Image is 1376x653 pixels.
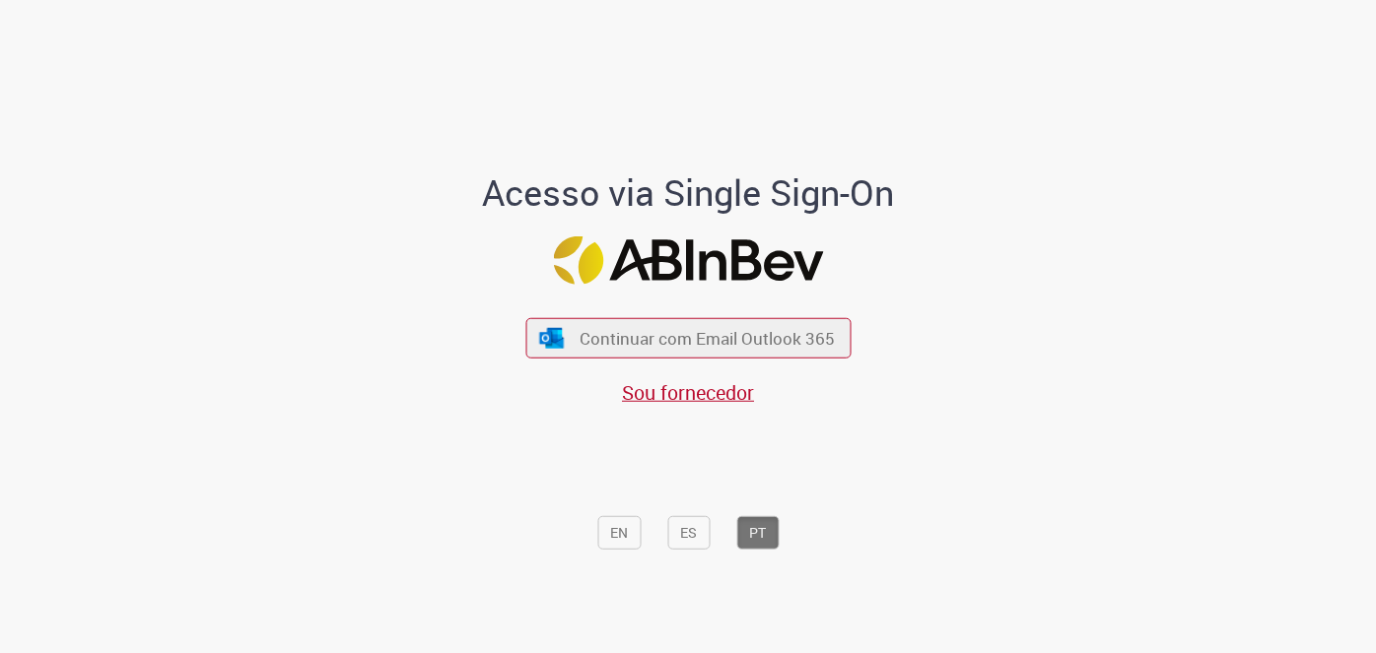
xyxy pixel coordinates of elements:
img: ícone Azure/Microsoft 360 [538,327,566,348]
button: ícone Azure/Microsoft 360 Continuar com Email Outlook 365 [525,318,851,359]
a: Sou fornecedor [622,379,754,406]
button: EN [597,516,641,550]
button: PT [736,516,779,550]
img: Logo ABInBev [553,236,823,285]
h1: Acesso via Single Sign-On [415,173,962,213]
button: ES [667,516,710,550]
span: Continuar com Email Outlook 365 [580,327,835,350]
